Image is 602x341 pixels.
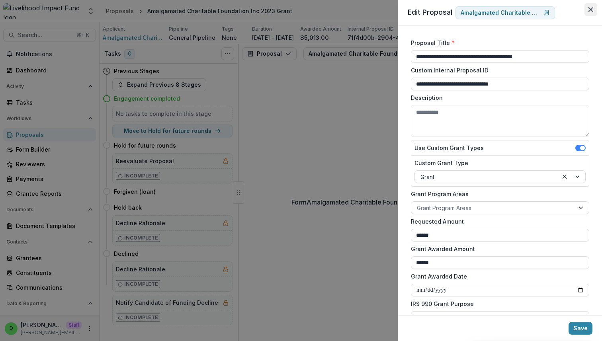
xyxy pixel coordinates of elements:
[414,144,484,152] label: Use Custom Grant Types
[411,94,584,102] label: Description
[569,322,592,335] button: Save
[584,3,597,16] button: Close
[408,8,452,16] span: Edit Proposal
[411,245,584,253] label: Grant Awarded Amount
[461,10,540,16] p: Amalgamated Charitable Foundation Inc
[411,300,584,308] label: IRS 990 Grant Purpose
[411,39,584,47] label: Proposal Title
[411,190,584,198] label: Grant Program Areas
[411,66,584,74] label: Custom Internal Proposal ID
[560,172,569,181] div: Clear selected options
[411,217,584,226] label: Requested Amount
[455,6,555,19] a: Amalgamated Charitable Foundation Inc
[411,272,584,281] label: Grant Awarded Date
[414,159,581,167] label: Custom Grant Type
